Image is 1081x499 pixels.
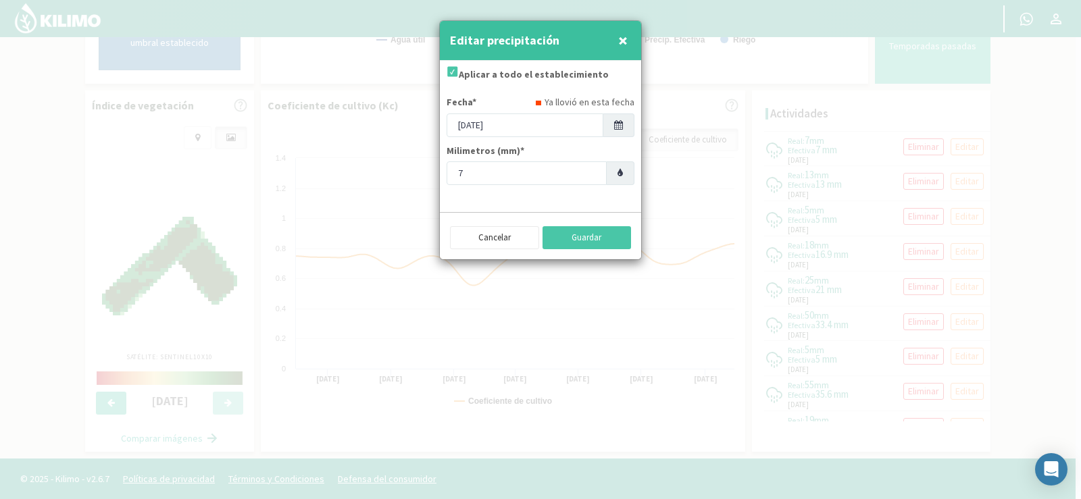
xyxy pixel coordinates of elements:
label: Ya llovió en esta fecha [545,95,634,109]
button: Cancelar [450,226,539,249]
label: Fecha* [447,95,476,109]
span: × [618,29,628,51]
button: Close [615,27,631,54]
label: Aplicar a todo el establecimiento [459,68,609,82]
button: Guardar [543,226,632,249]
label: Milimetros (mm)* [447,144,524,158]
h4: Editar precipitación [450,31,559,50]
div: Open Intercom Messenger [1035,453,1067,485]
